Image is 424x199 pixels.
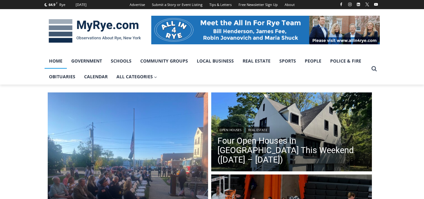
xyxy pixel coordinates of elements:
[45,53,67,69] a: Home
[211,92,372,173] img: 506 Midland Avenue, Rye
[151,16,380,44] img: All in for Rye
[372,1,380,8] a: YouTube
[67,53,106,69] a: Government
[80,69,112,85] a: Calendar
[363,1,371,8] a: X
[300,53,326,69] a: People
[211,92,372,173] a: Read More Four Open Houses in Rye This Weekend (September 13 – 14)
[45,69,80,85] a: Obituaries
[76,2,87,8] div: [DATE]
[217,136,366,164] a: Four Open Houses in [GEOGRAPHIC_DATA] This Weekend ([DATE] – [DATE])
[337,1,345,8] a: Facebook
[355,1,362,8] a: Linkedin
[246,127,270,133] a: Real Estate
[368,63,380,75] button: View Search Form
[275,53,300,69] a: Sports
[136,53,192,69] a: Community Groups
[106,53,136,69] a: Schools
[217,127,244,133] a: Open Houses
[59,2,65,8] div: Rye
[116,73,157,80] span: All Categories
[192,53,238,69] a: Local Business
[45,15,145,47] img: MyRye.com
[326,53,366,69] a: Police & Fire
[346,1,354,8] a: Instagram
[217,125,366,133] div: |
[49,2,55,7] span: 64.9
[56,1,57,5] span: F
[112,69,162,85] a: All Categories
[238,53,275,69] a: Real Estate
[45,53,368,85] nav: Primary Navigation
